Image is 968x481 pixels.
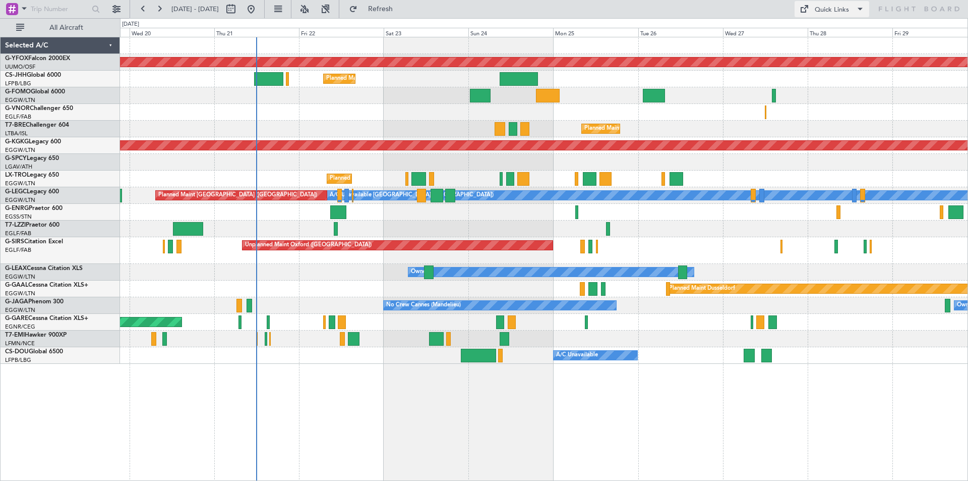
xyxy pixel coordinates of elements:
[5,222,26,228] span: T7-LZZI
[5,205,63,211] a: G-ENRGPraetor 600
[5,189,27,195] span: G-LEGC
[5,96,35,104] a: EGGW/LTN
[5,196,35,204] a: EGGW/LTN
[5,222,59,228] a: T7-LZZIPraetor 600
[5,349,29,355] span: CS-DOU
[795,1,869,17] button: Quick Links
[344,1,405,17] button: Refresh
[26,24,106,31] span: All Aircraft
[326,71,485,86] div: Planned Maint [GEOGRAPHIC_DATA] ([GEOGRAPHIC_DATA])
[5,130,28,137] a: LTBA/ISL
[5,306,35,314] a: EGGW/LTN
[130,28,214,37] div: Wed 20
[386,298,461,313] div: No Crew Cannes (Mandelieu)
[245,238,372,253] div: Unplanned Maint Oxford ([GEOGRAPHIC_DATA])
[5,356,31,364] a: LFPB/LBG
[5,105,73,112] a: G-VNORChallenger 650
[5,246,31,254] a: EGLF/FAB
[330,171,489,186] div: Planned Maint [GEOGRAPHIC_DATA] ([GEOGRAPHIC_DATA])
[5,80,31,87] a: LFPB/LBG
[384,28,468,37] div: Sat 23
[468,28,553,37] div: Sun 24
[808,28,892,37] div: Thu 28
[5,349,63,355] a: CS-DOUGlobal 6500
[5,155,27,162] span: G-SPCY
[638,28,723,37] div: Tue 26
[299,28,384,37] div: Fri 22
[330,188,494,203] div: A/C Unavailable [GEOGRAPHIC_DATA] ([GEOGRAPHIC_DATA])
[5,139,29,145] span: G-KGKG
[5,122,26,128] span: T7-BRE
[5,72,61,78] a: CS-JHHGlobal 6000
[5,180,35,187] a: EGGW/LTN
[5,265,83,272] a: G-LEAXCessna Citation XLS
[5,89,65,95] a: G-FOMOGlobal 6000
[5,89,31,95] span: G-FOMO
[5,332,25,338] span: T7-EMI
[411,264,428,280] div: Owner
[5,290,35,297] a: EGGW/LTN
[5,340,35,347] a: LFMN/NCE
[553,28,638,37] div: Mon 25
[5,105,30,112] span: G-VNOR
[5,205,29,211] span: G-ENRG
[5,239,24,245] span: G-SIRS
[5,139,61,145] a: G-KGKGLegacy 600
[5,213,32,221] a: EGSS/STN
[5,282,88,288] a: G-GAALCessna Citation XLS+
[815,5,849,15] div: Quick Links
[5,122,69,128] a: T7-BREChallenger 604
[5,323,35,331] a: EGNR/CEG
[5,56,28,62] span: G-YFOX
[5,163,32,171] a: LGAV/ATH
[122,20,139,29] div: [DATE]
[5,299,64,305] a: G-JAGAPhenom 300
[214,28,299,37] div: Thu 21
[5,113,31,121] a: EGLF/FAB
[5,299,28,305] span: G-JAGA
[171,5,219,14] span: [DATE] - [DATE]
[5,56,70,62] a: G-YFOXFalcon 2000EX
[5,172,59,178] a: LX-TROLegacy 650
[5,282,28,288] span: G-GAAL
[556,348,598,363] div: A/C Unavailable
[31,2,89,17] input: Trip Number
[584,121,743,136] div: Planned Maint [GEOGRAPHIC_DATA] ([GEOGRAPHIC_DATA])
[5,315,28,322] span: G-GARE
[11,20,109,36] button: All Aircraft
[5,172,27,178] span: LX-TRO
[5,189,59,195] a: G-LEGCLegacy 600
[5,239,63,245] a: G-SIRSCitation Excel
[5,63,35,71] a: UUMO/OSF
[5,155,59,162] a: G-SPCYLegacy 650
[5,332,67,338] a: T7-EMIHawker 900XP
[5,315,88,322] a: G-GARECessna Citation XLS+
[669,281,735,296] div: Planned Maint Dusseldorf
[359,6,402,13] span: Refresh
[158,188,317,203] div: Planned Maint [GEOGRAPHIC_DATA] ([GEOGRAPHIC_DATA])
[5,146,35,154] a: EGGW/LTN
[5,265,27,272] span: G-LEAX
[5,230,31,237] a: EGLF/FAB
[723,28,808,37] div: Wed 27
[5,273,35,281] a: EGGW/LTN
[5,72,27,78] span: CS-JHH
